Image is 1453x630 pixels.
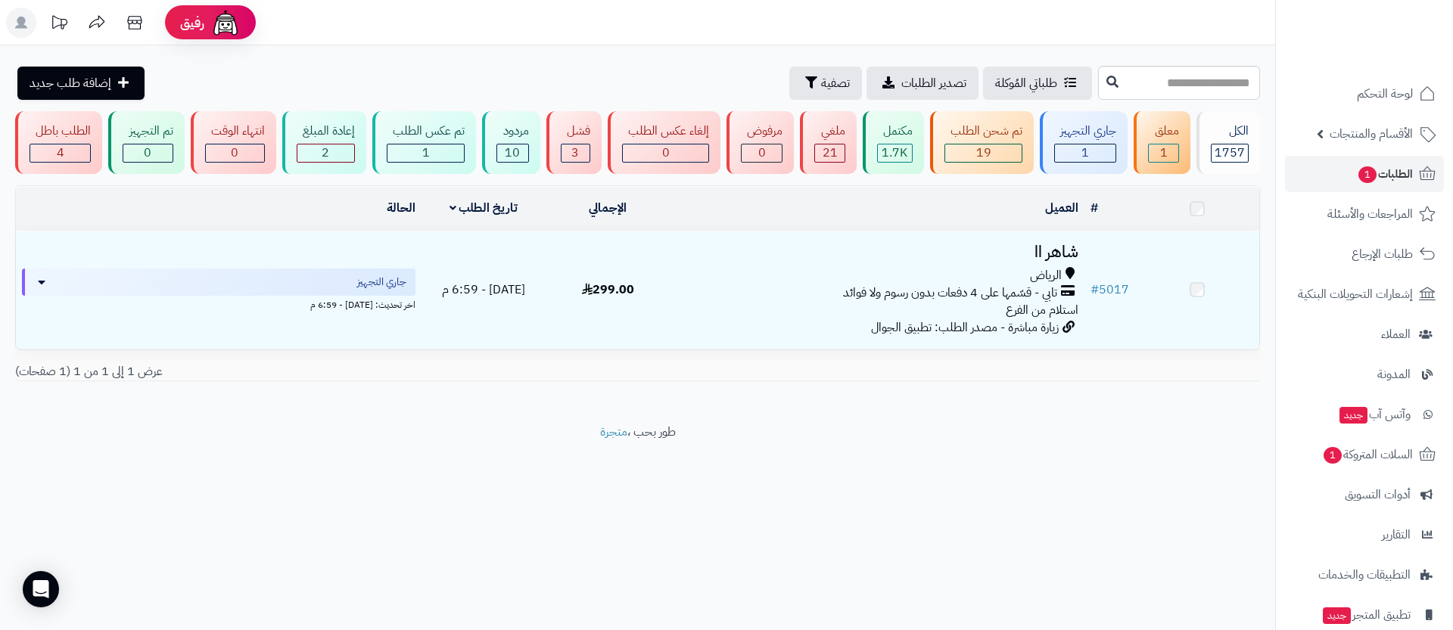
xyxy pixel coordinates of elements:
[1091,281,1099,299] span: #
[1377,364,1411,385] span: المدونة
[823,144,838,162] span: 21
[815,144,844,162] div: 21
[1037,111,1131,174] a: جاري التجهيز 1
[677,244,1078,261] h3: شاهر اا
[1160,144,1168,162] span: 1
[758,144,766,162] span: 0
[387,144,464,162] div: 1
[1091,281,1129,299] a: #5017
[867,67,979,100] a: تصدير الطلبات
[1131,111,1193,174] a: معلق 1
[279,111,369,174] a: إعادة المبلغ 2
[357,275,406,290] span: جاري التجهيز
[1285,196,1444,232] a: المراجعات والأسئلة
[1327,203,1413,225] span: المراجعات والأسئلة
[821,74,850,92] span: تصفية
[814,123,845,140] div: ملغي
[1215,144,1245,162] span: 1757
[1382,524,1411,545] span: التقارير
[1285,76,1444,112] a: لوحة التحكم
[983,67,1092,100] a: طلباتي المُوكلة
[297,144,354,162] div: 2
[1285,557,1444,593] a: التطبيقات والخدمات
[231,144,238,162] span: 0
[944,123,1022,140] div: تم شحن الطلب
[206,144,264,162] div: 0
[180,14,204,32] span: رفيق
[1054,123,1116,140] div: جاري التجهيز
[878,144,912,162] div: 1695
[723,111,797,174] a: مرفوض 0
[1285,476,1444,513] a: أدوات التسويق
[662,144,670,162] span: 0
[40,8,78,42] a: تحديثات المنصة
[1148,123,1178,140] div: معلق
[1322,444,1413,465] span: السلات المتروكة
[105,111,187,174] a: تم التجهيز 0
[945,144,1022,162] div: 19
[30,144,90,162] div: 4
[582,281,634,299] span: 299.00
[30,123,91,140] div: الطلب باطل
[442,281,525,299] span: [DATE] - 6:59 م
[1338,404,1411,425] span: وآتس آب
[369,111,479,174] a: تم عكس الطلب 1
[188,111,279,174] a: انتهاء الوقت 0
[1193,111,1263,174] a: الكل1757
[1285,436,1444,473] a: السلات المتروكة1
[1006,301,1078,319] span: استلام من الفرع
[1149,144,1178,162] div: 1
[1285,396,1444,433] a: وآتس آبجديد
[1285,316,1444,352] a: العملاء
[1285,356,1444,393] a: المدونة
[1030,267,1062,284] span: الرياض
[144,144,151,162] span: 0
[1081,144,1089,162] span: 1
[877,123,913,140] div: مكتمل
[589,199,627,217] a: الإجمالي
[422,144,430,162] span: 1
[1323,607,1351,624] span: جديد
[871,318,1059,337] span: زيارة مباشرة - مصدر الطلب: تطبيق الجوال
[123,123,173,140] div: تم التجهيز
[30,74,111,92] span: إضافة طلب جديد
[1352,244,1413,265] span: طلبات الإرجاع
[1345,484,1411,505] span: أدوات التسويق
[1357,163,1413,185] span: الطلبات
[789,67,862,100] button: تصفية
[387,123,465,140] div: تم عكس الطلب
[505,144,520,162] span: 10
[1285,236,1444,272] a: طلبات الإرجاع
[1321,604,1411,625] span: تطبيق المتجر
[797,111,859,174] a: ملغي 21
[543,111,605,174] a: فشل 3
[1285,276,1444,312] a: إشعارات التحويلات البنكية
[561,123,590,140] div: فشل
[12,111,105,174] a: الطلب باطل 4
[387,199,415,217] a: الحالة
[1339,407,1367,424] span: جديد
[600,423,627,441] a: متجرة
[23,571,59,607] div: Open Intercom Messenger
[497,144,527,162] div: 10
[882,144,907,162] span: 1.7K
[623,144,708,162] div: 0
[450,199,518,217] a: تاريخ الطلب
[995,74,1057,92] span: طلباتي المُوكلة
[1055,144,1115,162] div: 1
[297,123,355,140] div: إعادة المبلغ
[1324,447,1342,464] span: 1
[1045,199,1078,217] a: العميل
[210,8,241,38] img: ai-face.png
[322,144,329,162] span: 2
[1285,517,1444,553] a: التقارير
[1358,166,1377,183] span: 1
[205,123,265,140] div: انتهاء الوقت
[843,284,1057,302] span: تابي - قسّمها على 4 دفعات بدون رسوم ولا فوائد
[123,144,172,162] div: 0
[479,111,543,174] a: مردود 10
[17,67,145,100] a: إضافة طلب جديد
[1285,156,1444,192] a: الطلبات1
[976,144,991,162] span: 19
[622,123,709,140] div: إلغاء عكس الطلب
